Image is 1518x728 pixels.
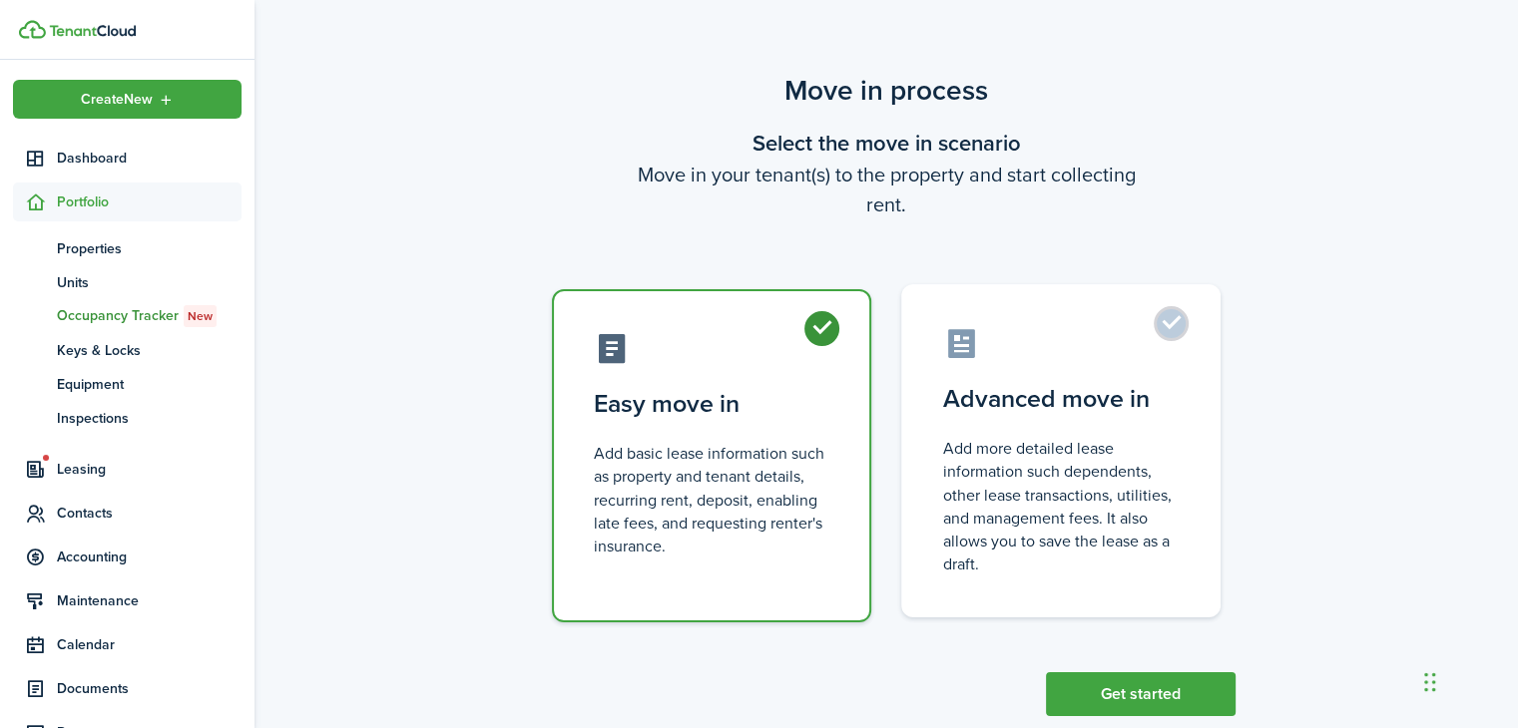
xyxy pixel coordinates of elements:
[57,590,242,611] span: Maintenance
[943,381,1179,417] control-radio-card-title: Advanced move in
[594,442,829,557] control-radio-card-description: Add basic lease information such as property and tenant details, recurring rent, deposit, enablin...
[57,459,242,480] span: Leasing
[49,25,136,37] img: TenantCloud
[81,93,153,107] span: Create New
[1418,632,1518,728] iframe: Chat Widget
[57,340,242,361] span: Keys & Locks
[13,367,242,401] a: Equipment
[19,20,46,39] img: TenantCloud
[57,305,242,327] span: Occupancy Tracker
[537,70,1236,112] scenario-title: Move in process
[13,299,242,333] a: Occupancy TrackerNew
[57,374,242,395] span: Equipment
[13,333,242,367] a: Keys & Locks
[57,408,242,429] span: Inspections
[537,127,1236,160] wizard-step-header-title: Select the move in scenario
[1046,672,1236,716] button: Get started
[57,238,242,259] span: Properties
[594,386,829,422] control-radio-card-title: Easy move in
[57,634,242,655] span: Calendar
[537,160,1236,219] wizard-step-header-description: Move in your tenant(s) to the property and start collecting rent.
[57,503,242,524] span: Contacts
[13,401,242,435] a: Inspections
[57,678,242,699] span: Documents
[57,272,242,293] span: Units
[943,437,1179,575] control-radio-card-description: Add more detailed lease information such dependents, other lease transactions, utilities, and man...
[57,546,242,567] span: Accounting
[57,148,242,169] span: Dashboard
[57,191,242,212] span: Portfolio
[1424,652,1436,712] div: Drag
[188,307,213,325] span: New
[13,80,242,119] button: Open menu
[13,231,242,265] a: Properties
[13,265,242,299] a: Units
[13,139,242,178] a: Dashboard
